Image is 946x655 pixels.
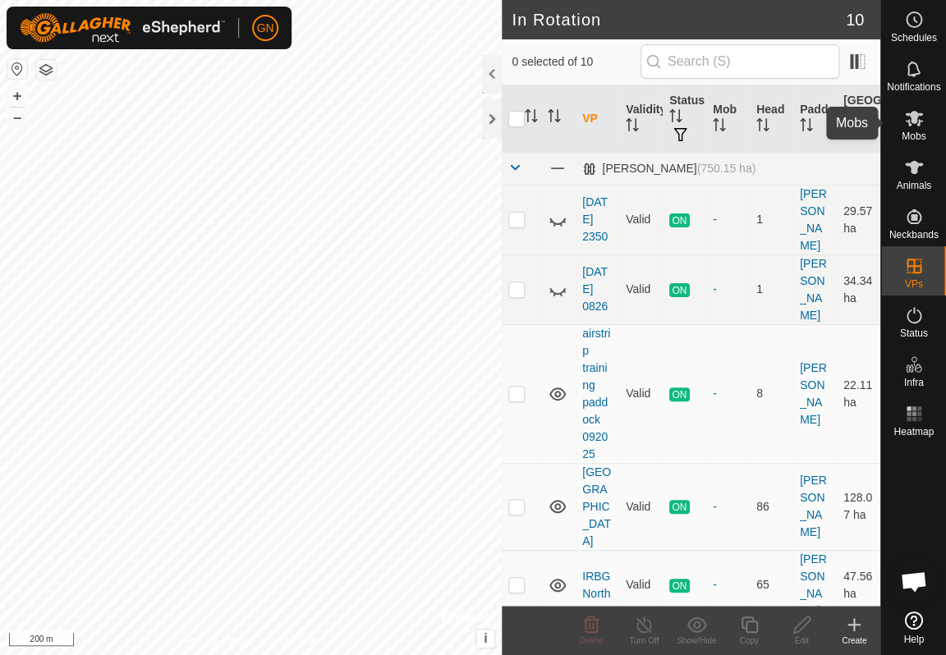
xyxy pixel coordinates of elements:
[512,53,640,71] span: 0 selected of 10
[512,10,846,30] h2: In Rotation
[889,557,939,606] div: Open chat
[723,634,775,647] div: Copy
[641,44,839,79] input: Search (S)
[582,570,610,600] a: IRBG North
[669,579,689,593] span: ON
[896,181,931,190] span: Animals
[619,254,663,324] td: Valid
[713,576,743,593] div: -
[800,187,827,252] a: [PERSON_NAME]
[750,324,793,463] td: 8
[750,85,793,153] th: Head
[36,60,56,80] button: Map Layers
[7,86,27,106] button: +
[750,185,793,254] td: 1
[837,463,880,550] td: 128.07 ha
[7,59,27,79] button: Reset Map
[793,85,837,153] th: Paddock
[706,85,750,153] th: Mob
[663,85,706,153] th: Status
[800,552,827,617] a: [PERSON_NAME]
[890,33,936,43] span: Schedules
[669,112,682,125] p-sorticon: Activate to sort
[618,634,670,647] div: Turn Off
[696,162,755,175] span: (750.15 ha)
[800,121,813,134] p-sorticon: Activate to sort
[889,230,938,240] span: Neckbands
[837,550,880,620] td: 47.56 ha
[843,129,856,142] p-sorticon: Activate to sort
[713,121,726,134] p-sorticon: Activate to sort
[902,131,925,141] span: Mobs
[582,465,611,547] a: [GEOGRAPHIC_DATA]
[903,378,923,387] span: Infra
[669,213,689,227] span: ON
[881,605,946,651] a: Help
[484,631,487,645] span: i
[800,257,827,322] a: [PERSON_NAME]
[669,387,689,401] span: ON
[893,427,934,437] span: Heatmap
[899,328,927,338] span: Status
[582,265,608,313] a: [DATE] 0826
[750,463,793,550] td: 86
[476,630,494,648] button: i
[670,634,723,647] div: Show/Hide
[837,254,880,324] td: 34.34 ha
[903,634,924,644] span: Help
[7,108,27,127] button: –
[904,279,922,289] span: VPs
[800,474,827,538] a: [PERSON_NAME]
[756,121,769,134] p-sorticon: Activate to sort
[525,112,538,125] p-sorticon: Activate to sort
[257,20,274,37] span: GN
[800,361,827,426] a: [PERSON_NAME]
[750,550,793,620] td: 65
[669,283,689,297] span: ON
[619,463,663,550] td: Valid
[626,121,639,134] p-sorticon: Activate to sort
[619,550,663,620] td: Valid
[837,324,880,463] td: 22.11 ha
[582,162,755,176] div: [PERSON_NAME]
[582,195,608,243] a: [DATE] 2350
[750,254,793,324] td: 1
[576,85,619,153] th: VP
[713,498,743,515] div: -
[837,85,880,153] th: [GEOGRAPHIC_DATA] Area
[846,7,864,32] span: 10
[713,211,743,228] div: -
[828,634,880,647] div: Create
[669,500,689,514] span: ON
[580,636,604,645] span: Delete
[713,281,743,298] div: -
[619,85,663,153] th: Validity
[619,324,663,463] td: Valid
[582,327,610,460] a: airstrip training paddock 092025
[887,82,940,92] span: Notifications
[713,385,743,402] div: -
[619,185,663,254] td: Valid
[267,634,315,648] a: Contact Us
[775,634,828,647] div: Edit
[186,634,248,648] a: Privacy Policy
[20,13,225,43] img: Gallagher Logo
[548,112,561,125] p-sorticon: Activate to sort
[837,185,880,254] td: 29.57 ha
